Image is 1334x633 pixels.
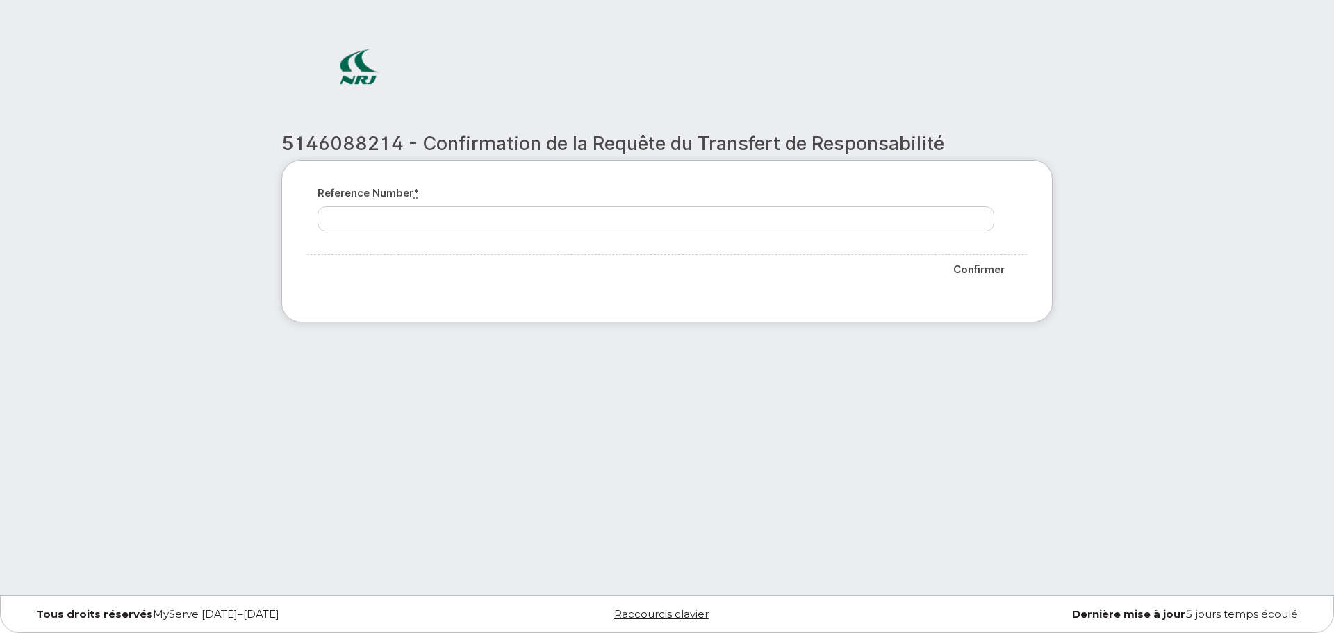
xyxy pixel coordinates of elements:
h2: 5146088214 - Confirmation de la Requête du Transfert de Responsabilité [281,133,1053,154]
input: Confirmer [941,255,1016,285]
strong: Dernière mise à jour [1072,607,1185,620]
div: MyServe [DATE]–[DATE] [26,609,453,620]
strong: Tous droits réservés [36,607,153,620]
div: 5 jours temps écoulé [881,609,1308,620]
label: Reference number [318,186,419,200]
abbr: required [413,186,419,199]
a: Raccourcis clavier [614,607,709,620]
img: NRJ [293,36,426,97]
